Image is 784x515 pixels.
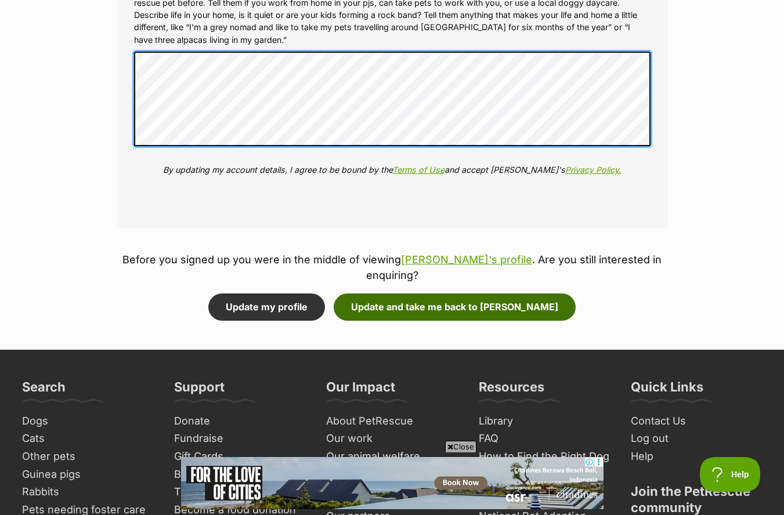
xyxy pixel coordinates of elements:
h3: Our Impact [326,379,395,402]
a: Bequests [169,466,310,484]
p: Before you signed up you were in the middle of viewing . Are you still interested in enquiring? [117,252,668,283]
a: Our animal welfare strategy [321,448,462,477]
span: Close [445,441,476,452]
a: Donate [169,412,310,430]
a: Contact Us [626,412,767,430]
iframe: Advertisement [181,457,604,509]
a: [PERSON_NAME]'s profile [401,253,532,266]
a: Library [474,412,615,430]
a: FAQ [474,430,615,448]
a: About PetRescue [321,412,462,430]
a: Terms of Use [392,165,445,175]
button: Update my profile [208,293,325,320]
a: Gift Cards [169,448,310,466]
a: Our work [321,430,462,448]
a: Guinea pigs [17,466,158,484]
h3: Quick Links [631,379,703,402]
h3: Support [174,379,225,402]
a: Help [626,448,767,466]
h3: Search [22,379,66,402]
a: Cats [17,430,158,448]
a: Fundraise [169,430,310,448]
iframe: Help Scout Beacon - Open [700,457,761,492]
a: How to Find the Right Dog Trainer [474,448,615,477]
a: Dogs [17,412,158,430]
a: Privacy Policy. [565,165,621,175]
a: The PetRescue Bookshop [169,483,310,501]
a: Other pets [17,448,158,466]
p: By updating my account details, I agree to be bound by the and accept [PERSON_NAME]'s [134,164,651,176]
a: Rabbits [17,483,158,501]
button: Update and take me back to [PERSON_NAME] [334,293,576,320]
h3: Resources [479,379,544,402]
a: Log out [626,430,767,448]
